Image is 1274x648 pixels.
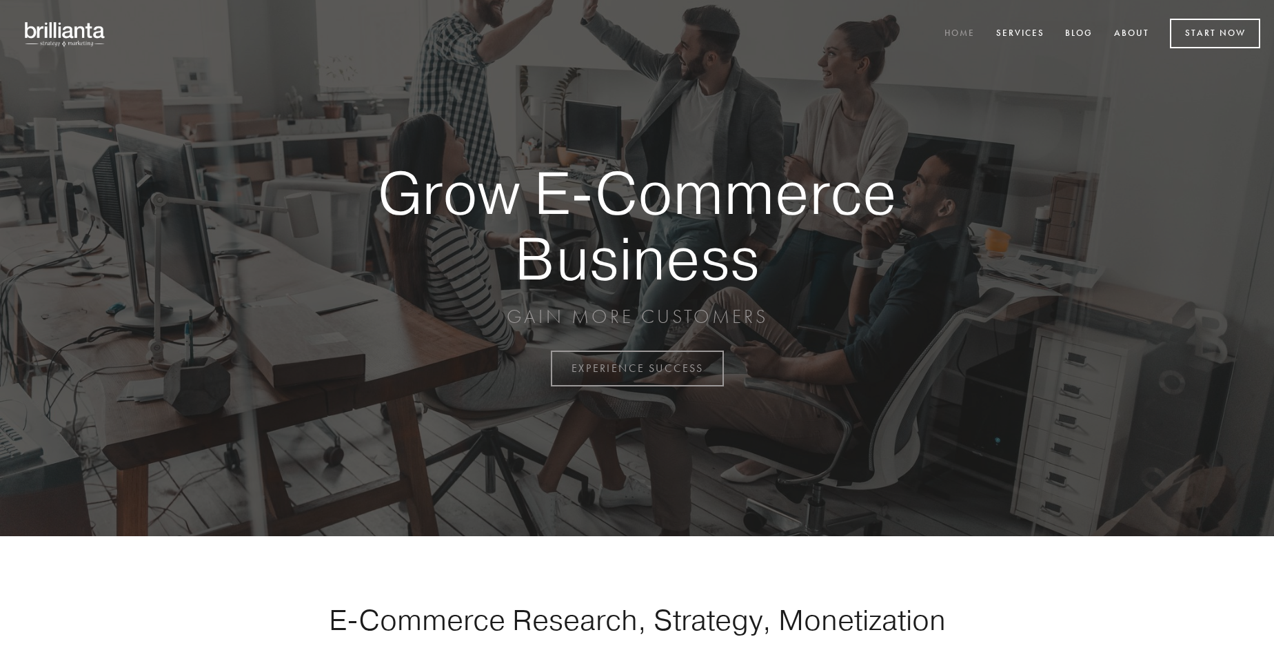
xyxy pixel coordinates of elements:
a: Home [936,23,984,46]
a: Start Now [1170,19,1260,48]
h1: E-Commerce Research, Strategy, Monetization [285,602,989,637]
p: GAIN MORE CUSTOMERS [330,304,944,329]
a: Services [987,23,1053,46]
a: About [1105,23,1158,46]
img: brillianta - research, strategy, marketing [14,14,117,54]
a: Blog [1056,23,1102,46]
strong: Grow E-Commerce Business [330,160,944,291]
a: EXPERIENCE SUCCESS [551,351,724,386]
